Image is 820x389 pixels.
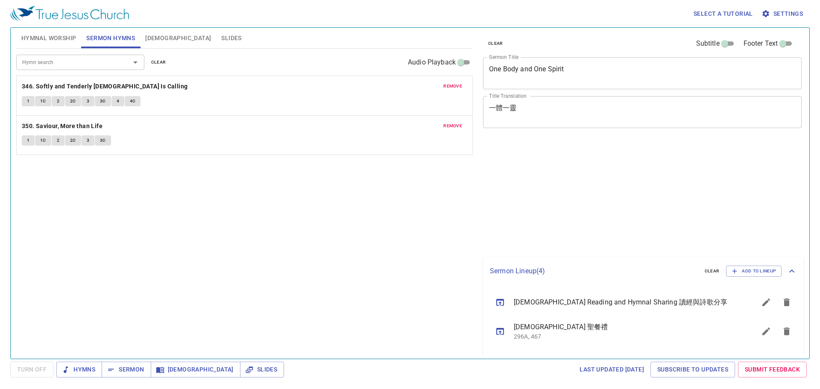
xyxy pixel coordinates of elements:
span: 1C [40,137,46,144]
span: Add to Lineup [732,267,776,275]
button: Slides [240,362,284,377]
b: 350. Saviour, More than Life [22,121,102,132]
span: 1 [27,137,29,144]
textarea: One Body and One Spirit [489,65,796,81]
span: 2 [57,137,59,144]
span: [DEMOGRAPHIC_DATA] 聖餐禮 [514,322,735,332]
button: 3 [82,135,94,146]
span: 2C [70,137,76,144]
span: remove [443,122,462,130]
button: 346. Softly and Tenderly [DEMOGRAPHIC_DATA] Is Calling [22,81,189,92]
button: [DEMOGRAPHIC_DATA] [151,362,240,377]
button: 4 [111,96,124,106]
span: [DEMOGRAPHIC_DATA] Reading and Hymnal Sharing 讀經與詩歌分享 [514,297,735,307]
button: Select a tutorial [690,6,756,22]
span: 1 [27,97,29,105]
span: 1C [40,97,46,105]
button: Add to Lineup [726,266,782,277]
span: Settings [763,9,803,19]
button: 3C [95,135,111,146]
button: clear [146,57,171,67]
button: Hymns [56,362,102,377]
span: Hymns [63,364,95,375]
button: clear [700,266,725,276]
span: clear [151,58,166,66]
button: 2C [65,96,81,106]
button: 2C [65,135,81,146]
span: Audio Playback [408,57,456,67]
span: 2 [57,97,59,105]
span: Subscribe to Updates [657,364,728,375]
span: [DEMOGRAPHIC_DATA] [145,33,211,44]
button: Sermon [102,362,151,377]
button: clear [483,38,508,49]
span: Submit Feedback [745,364,800,375]
button: Settings [760,6,806,22]
span: 3 [87,137,89,144]
span: Select a tutorial [694,9,753,19]
span: Subtitle [696,38,720,49]
span: 2C [70,97,76,105]
button: 4C [125,96,141,106]
span: Sermon [108,364,144,375]
button: 1C [35,135,51,146]
a: Submit Feedback [738,362,807,377]
span: Footer Text [744,38,778,49]
div: Sermon Lineup(4)clearAdd to Lineup [483,257,804,285]
p: Sermon Lineup ( 4 ) [490,266,698,276]
button: 3C [95,96,111,106]
span: 3C [100,137,106,144]
button: remove [438,81,467,91]
span: 3 [87,97,89,105]
iframe: from-child [480,137,739,254]
span: 4 [117,97,119,105]
span: Slides [221,33,241,44]
span: 3C [100,97,106,105]
button: remove [438,121,467,131]
button: 350. Saviour, More than Life [22,121,104,132]
button: 1 [22,96,35,106]
button: 3 [82,96,94,106]
span: Sermon Hymns [86,33,135,44]
span: clear [705,267,720,275]
span: [DEMOGRAPHIC_DATA] [158,364,234,375]
textarea: 一體一靈 [489,104,796,120]
span: remove [443,82,462,90]
span: Hymnal Worship [21,33,76,44]
span: 4C [130,97,136,105]
a: Subscribe to Updates [650,362,735,377]
span: clear [488,40,503,47]
span: Slides [247,364,277,375]
a: Last updated [DATE] [576,362,647,377]
b: 346. Softly and Tenderly [DEMOGRAPHIC_DATA] Is Calling [22,81,188,92]
button: 1C [35,96,51,106]
p: 296A, 467 [514,332,735,341]
button: 2 [52,135,64,146]
span: Last updated [DATE] [580,364,644,375]
button: Open [129,56,141,68]
button: 1 [22,135,35,146]
img: True Jesus Church [10,6,129,21]
button: 2 [52,96,64,106]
